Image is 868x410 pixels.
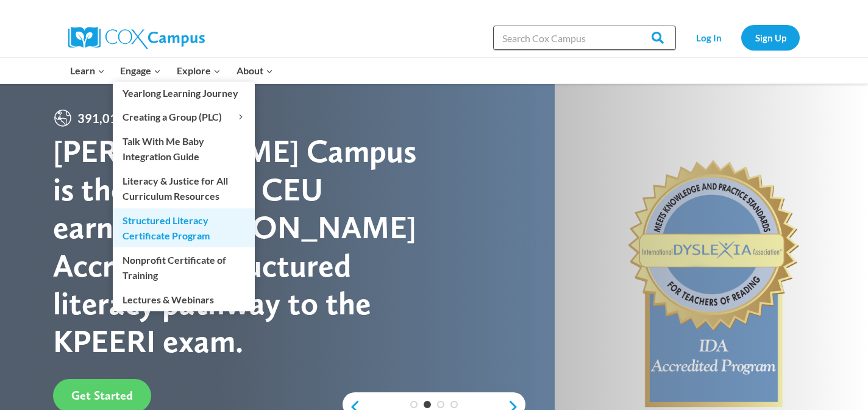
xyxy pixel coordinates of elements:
input: Search Cox Campus [493,26,676,50]
a: Log In [682,25,735,50]
button: Child menu of Creating a Group (PLC) [113,105,255,129]
button: Child menu of Explore [169,58,229,83]
a: 1 [410,401,418,408]
a: Sign Up [741,25,800,50]
nav: Primary Navigation [62,58,280,83]
a: 4 [450,401,458,408]
button: Child menu of Learn [62,58,113,83]
a: Talk With Me Baby Integration Guide [113,129,255,168]
a: Yearlong Learning Journey [113,82,255,105]
span: Get Started [71,388,133,403]
button: Child menu of Engage [113,58,169,83]
a: Nonprofit Certificate of Training [113,248,255,287]
a: Structured Literacy Certificate Program [113,208,255,247]
button: Child menu of About [229,58,281,83]
div: [PERSON_NAME] Campus is the only free CEU earning, [PERSON_NAME] Accredited structured literacy p... [53,132,434,360]
img: Cox Campus [68,27,205,49]
a: 3 [437,401,444,408]
a: 2 [424,401,431,408]
nav: Secondary Navigation [682,25,800,50]
a: Lectures & Webinars [113,288,255,311]
a: Literacy & Justice for All Curriculum Resources [113,169,255,208]
span: 391,012 Members [73,108,184,128]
